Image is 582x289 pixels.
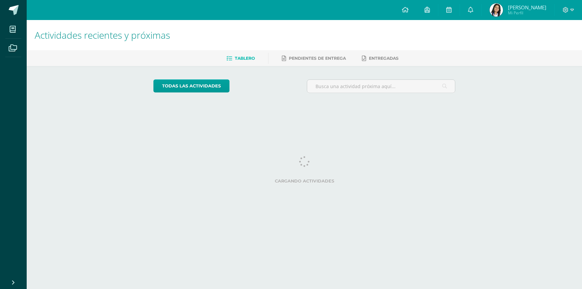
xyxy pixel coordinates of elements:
img: 2f5795df52457633fd5f79b361666a78.png [490,3,503,17]
span: Tablero [235,56,255,61]
label: Cargando actividades [153,179,455,184]
a: Tablero [226,53,255,64]
span: Actividades recientes y próximas [35,29,170,41]
span: Entregadas [369,56,399,61]
span: Pendientes de entrega [289,56,346,61]
span: Mi Perfil [508,10,546,16]
input: Busca una actividad próxima aquí... [307,80,455,93]
a: Entregadas [362,53,399,64]
a: todas las Actividades [153,79,229,92]
span: [PERSON_NAME] [508,4,546,11]
a: Pendientes de entrega [282,53,346,64]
